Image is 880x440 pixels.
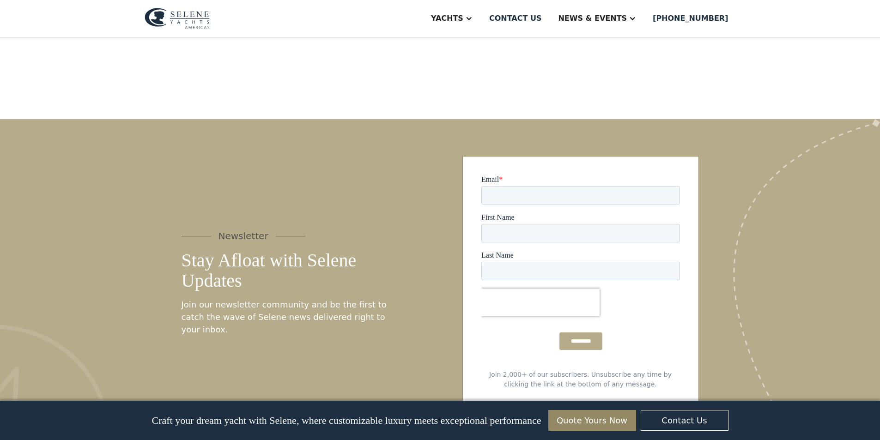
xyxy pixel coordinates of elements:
[481,370,680,389] div: Join 2,000+ of our subscribers. Unsubscribe any time by clicking the link at the bottom of any me...
[641,410,728,431] a: Contact Us
[182,298,388,336] div: Join our newsletter community and be the first to catch the wave of Selene news delivered right t...
[558,13,627,24] div: News & EVENTS
[152,415,541,427] p: Craft your dream yacht with Selene, where customizable luxury meets exceptional performance
[145,8,210,29] img: logo
[462,156,699,408] form: Newsletter
[431,13,463,24] div: Yachts
[548,410,636,431] a: Quote Yours Now
[182,250,388,291] h5: Stay Afloat with Selene Updates
[218,229,268,243] div: Newsletter
[481,175,680,366] iframe: Form 0
[489,13,542,24] div: Contact us
[653,13,728,24] div: [PHONE_NUMBER]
